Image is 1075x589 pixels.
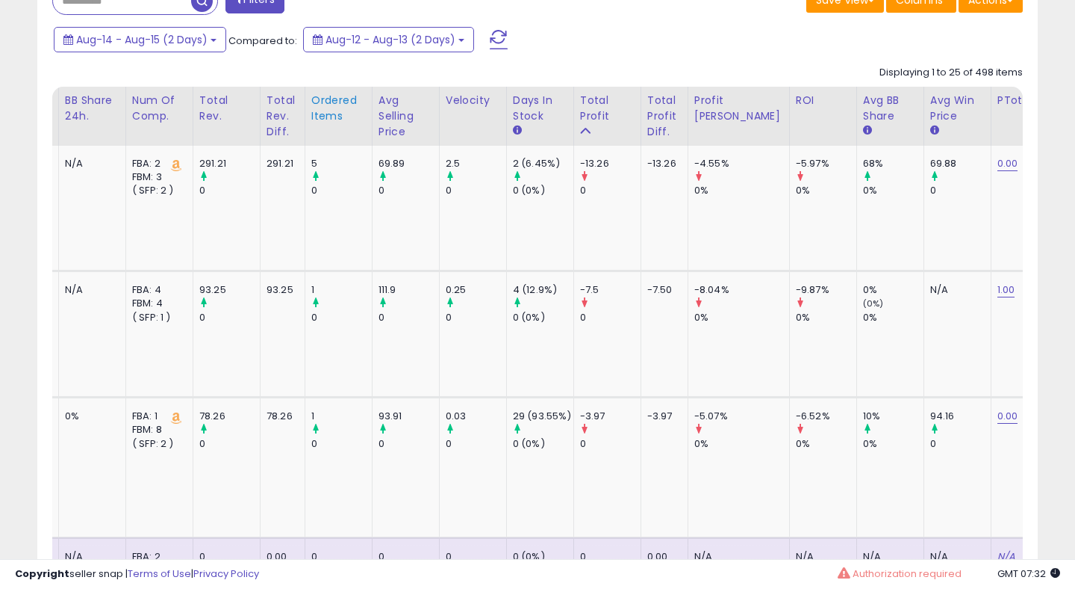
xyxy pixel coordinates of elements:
small: Avg BB Share. [863,124,872,138]
div: -3.97 [580,410,641,423]
div: Avg Win Price [930,93,985,124]
div: 0 [199,311,260,324]
div: 0 [378,184,439,197]
button: Aug-12 - Aug-13 (2 Days) [303,27,474,52]
div: Days In Stock [513,93,567,124]
div: 4 (12.9%) [513,283,573,297]
span: Aug-14 - Aug-15 (2 Days) [76,32,208,47]
div: N/A [930,283,979,297]
div: 0 [446,311,506,324]
a: Terms of Use [128,567,191,581]
small: Avg Win Price. [930,124,939,138]
div: 78.26 [267,410,293,423]
div: 0 (0%) [513,311,573,324]
div: 68% [863,157,923,170]
div: 0% [796,184,856,197]
div: FBA: 1 [132,410,181,423]
div: 0% [863,283,923,297]
div: 0 [446,437,506,451]
div: 0% [694,437,789,451]
div: 93.91 [378,410,439,423]
div: 0 [311,184,372,197]
div: ( SFP: 2 ) [132,184,181,197]
div: Num of Comp. [132,93,187,124]
div: Total Rev. [199,93,254,124]
div: -13.26 [647,157,676,170]
div: N/A [65,283,114,297]
div: ( SFP: 2 ) [132,437,181,451]
div: 0 [580,184,641,197]
th: CSV column name: cust_attr_1_PTotal [991,87,1058,146]
div: 0% [863,311,923,324]
div: 0 [580,437,641,451]
div: 0.03 [446,410,506,423]
div: -7.50 [647,283,676,297]
div: seller snap | | [15,567,259,582]
div: 2 (6.45%) [513,157,573,170]
div: -8.04% [694,283,789,297]
div: 78.26 [199,410,260,423]
small: Days In Stock. [513,124,522,138]
div: 0 (0%) [513,184,573,197]
div: Total Profit Diff. [647,93,682,140]
div: FBM: 8 [132,423,181,437]
div: Profit [PERSON_NAME] [694,93,783,124]
div: 0% [796,311,856,324]
div: 0 [199,184,260,197]
div: BB Share 24h. [65,93,119,124]
div: 93.25 [267,283,293,297]
div: 0% [65,410,114,423]
strong: Copyright [15,567,69,581]
div: Avg Selling Price [378,93,433,140]
div: 29 (93.55%) [513,410,573,423]
div: -9.87% [796,283,856,297]
div: FBA: 2 [132,157,181,170]
a: 0.00 [997,156,1018,171]
div: 111.9 [378,283,439,297]
div: -5.97% [796,157,856,170]
div: ( SFP: 1 ) [132,311,181,324]
div: 93.25 [199,283,260,297]
div: Total Profit [580,93,635,124]
div: 69.89 [378,157,439,170]
div: 0 [378,437,439,451]
div: FBM: 4 [132,297,181,310]
span: Compared to: [228,34,297,48]
a: 0.00 [997,409,1018,424]
div: FBM: 3 [132,170,181,184]
div: 1 [311,283,372,297]
div: 0.25 [446,283,506,297]
div: FBA: 4 [132,283,181,297]
div: 94.16 [930,410,991,423]
div: 291.21 [199,157,260,170]
div: 0 [311,311,372,324]
div: -4.55% [694,157,789,170]
div: 10% [863,410,923,423]
div: 0% [694,311,789,324]
div: 0 [199,437,260,451]
div: 1 [311,410,372,423]
div: 5 [311,157,372,170]
div: 0% [694,184,789,197]
div: 0 [930,184,991,197]
div: 0% [796,437,856,451]
div: 0 [378,311,439,324]
div: Total Rev. Diff. [267,93,299,140]
div: 0 [446,184,506,197]
div: 69.88 [930,157,991,170]
div: 0 (0%) [513,437,573,451]
div: -5.07% [694,410,789,423]
div: 2.5 [446,157,506,170]
span: Aug-12 - Aug-13 (2 Days) [325,32,455,47]
div: 0% [863,437,923,451]
div: -13.26 [580,157,641,170]
div: Velocity [446,93,500,108]
div: PTotal [997,93,1052,108]
div: 0 [930,437,991,451]
button: Aug-14 - Aug-15 (2 Days) [54,27,226,52]
div: Avg BB Share [863,93,917,124]
div: Displaying 1 to 25 of 498 items [879,66,1023,80]
span: 2025-08-15 07:32 GMT [997,567,1060,581]
div: 291.21 [267,157,293,170]
a: 1.00 [997,283,1015,297]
